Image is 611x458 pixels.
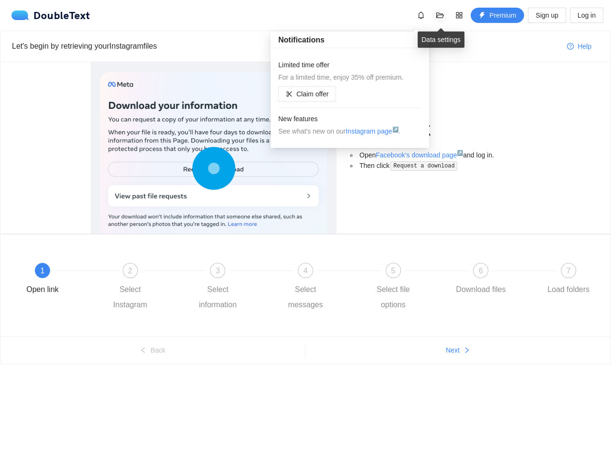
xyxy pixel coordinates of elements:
button: appstore [452,8,467,23]
span: Help [578,41,591,52]
span: 2 [128,267,132,275]
div: 1Open link [15,263,103,297]
button: Nextright [305,343,611,358]
div: 6Download files [453,263,541,297]
span: bell [414,11,428,19]
span: 3 [216,267,220,275]
span: right [464,347,470,354]
span: 7 [567,267,571,275]
span: question-circle [567,43,574,51]
div: 4Select messages [278,263,366,312]
span: Next [446,345,460,355]
div: Load folders [548,282,590,297]
code: Request a download [390,161,457,171]
div: DoubleText [11,10,90,20]
li: Then click [358,160,520,171]
div: 7Load folders [541,263,596,297]
div: Select file options [366,282,421,312]
span: appstore [452,11,466,19]
span: Log in [578,10,596,21]
button: Log in [570,8,603,23]
div: 2Select Instagram [103,263,190,312]
button: thunderboltPremium [471,8,524,23]
a: logoDoubleText [11,10,90,20]
div: Open link [26,282,59,297]
div: 5Select file options [366,263,453,312]
a: Facebook's download page↗ [376,151,463,159]
div: Select Instagram [103,282,158,312]
div: Select messages [278,282,333,312]
sup: ↗ [457,150,463,156]
div: Download files [456,282,506,297]
button: bell [413,8,429,23]
div: 3Select information [190,263,278,312]
span: 4 [304,267,308,275]
img: logo [11,10,33,20]
span: Sign up [536,10,558,21]
h1: Open link [348,118,520,141]
span: 6 [479,267,483,275]
button: Sign up [528,8,566,23]
span: 1 [41,267,45,275]
span: Premium [489,10,516,21]
span: thunderbolt [479,12,485,20]
button: leftBack [0,343,305,358]
li: Open and log in. [358,150,520,160]
div: Select information [190,282,245,312]
span: 5 [391,267,395,275]
button: question-circleHelp [559,39,599,54]
div: Let's begin by retrieving your Instagram files [12,40,559,52]
button: folder-open [432,8,448,23]
span: folder-open [433,11,447,19]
